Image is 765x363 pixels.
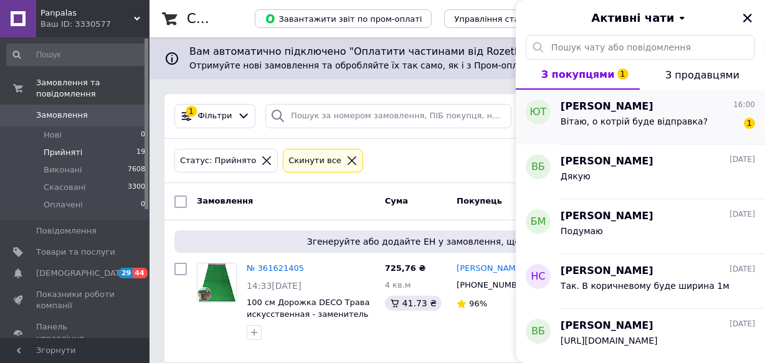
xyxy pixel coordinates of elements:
button: ЮТ[PERSON_NAME]16:00Вітаю, о котрій буде відправка?1 [516,90,765,144]
div: [PHONE_NUMBER] [454,277,533,293]
span: ЮТ [530,105,546,120]
div: 41.73 ₴ [385,296,442,311]
span: [PERSON_NAME] [561,100,653,114]
span: 0 [141,130,145,141]
span: 16:00 [733,100,755,110]
span: Дякую [561,171,591,181]
span: 1 [617,68,629,80]
span: Нові [44,130,62,141]
span: 1 [744,118,755,129]
input: Пошук за номером замовлення, ПІБ покупця, номером телефону, Email, номером накладної [265,104,511,128]
span: 3300 [128,182,145,193]
span: Фільтри [198,110,232,122]
img: Фото товару [197,263,236,302]
span: Замовлення та повідомлення [36,77,150,100]
span: Panpalas [40,7,134,19]
span: [PERSON_NAME] [561,319,653,333]
div: Статус: Прийнято [178,154,259,167]
span: [DATE] [729,264,755,275]
span: 0 [141,199,145,210]
span: Cума [385,196,408,205]
span: 44 [133,268,147,278]
span: З продавцями [665,69,739,81]
button: НС[PERSON_NAME][DATE]Так. В коричневому буде ширина 1м [516,254,765,309]
span: Оплачені [44,199,83,210]
span: 29 [118,268,133,278]
span: 725,76 ₴ [385,263,426,273]
a: 100 cм Дорожка DECO Трава искусственная - заменитель натурального газона [247,298,369,330]
span: Прийняті [44,147,82,158]
button: ВБ[PERSON_NAME][DATE]Дякую [516,144,765,199]
span: [DATE] [729,209,755,220]
span: Подумаю [561,226,603,236]
span: Управління статусами [454,14,549,24]
span: [PERSON_NAME] [561,154,653,169]
div: Cкинути все [286,154,344,167]
span: Згенеруйте або додайте ЕН у замовлення, щоб отримати оплату [179,235,735,248]
button: З покупцями1 [516,60,640,90]
span: Скасовані [44,182,86,193]
span: Отримуйте нові замовлення та обробляйте їх так само, як і з Пром-оплатою. [189,60,603,70]
span: БМ [531,215,546,229]
span: Так. В коричневому буде ширина 1м [561,281,729,291]
span: Вітаю, о котрій буде відправка? [561,116,708,126]
span: Повідомлення [36,225,97,237]
span: 14:33[DATE] [247,281,302,291]
span: 19 [136,147,145,158]
span: 7608 [128,164,145,176]
span: НС [531,270,545,284]
span: [DEMOGRAPHIC_DATA] [36,268,128,279]
span: [PERSON_NAME] [561,264,653,278]
span: Вам автоматично підключено "Оплатити частинами від Rozetka" на 2 платежі. [189,45,725,59]
div: 1 [186,106,197,117]
span: [DATE] [729,154,755,165]
span: Активні чати [591,10,674,26]
button: БМ[PERSON_NAME][DATE]Подумаю [516,199,765,254]
span: [URL][DOMAIN_NAME] [561,336,658,346]
span: Виконані [44,164,82,176]
span: Замовлення [36,110,88,121]
span: Завантажити звіт по пром-оплаті [265,13,422,24]
span: ВБ [531,160,545,174]
span: Покупець [457,196,502,205]
button: Управління статусами [444,9,559,28]
input: Пошук чату або повідомлення [526,35,755,60]
span: 96% [469,299,487,308]
span: Замовлення [197,196,253,205]
span: Товари та послуги [36,247,115,258]
span: 4 кв.м [385,280,411,290]
h1: Список замовлень [187,11,313,26]
a: № 361621405 [247,263,304,273]
span: [PERSON_NAME] [561,209,653,224]
a: [PERSON_NAME] [457,263,524,275]
div: Ваш ID: 3330577 [40,19,150,30]
span: Панель управління [36,321,115,344]
button: Закрити [740,11,755,26]
button: Активні чати [551,10,730,26]
span: [DATE] [729,319,755,329]
button: Завантажити звіт по пром-оплаті [255,9,432,28]
button: З продавцями [640,60,765,90]
input: Пошук [6,44,146,66]
a: Фото товару [197,263,237,303]
span: Показники роботи компанії [36,289,115,311]
span: ВБ [531,324,545,339]
span: З покупцями [541,68,615,80]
